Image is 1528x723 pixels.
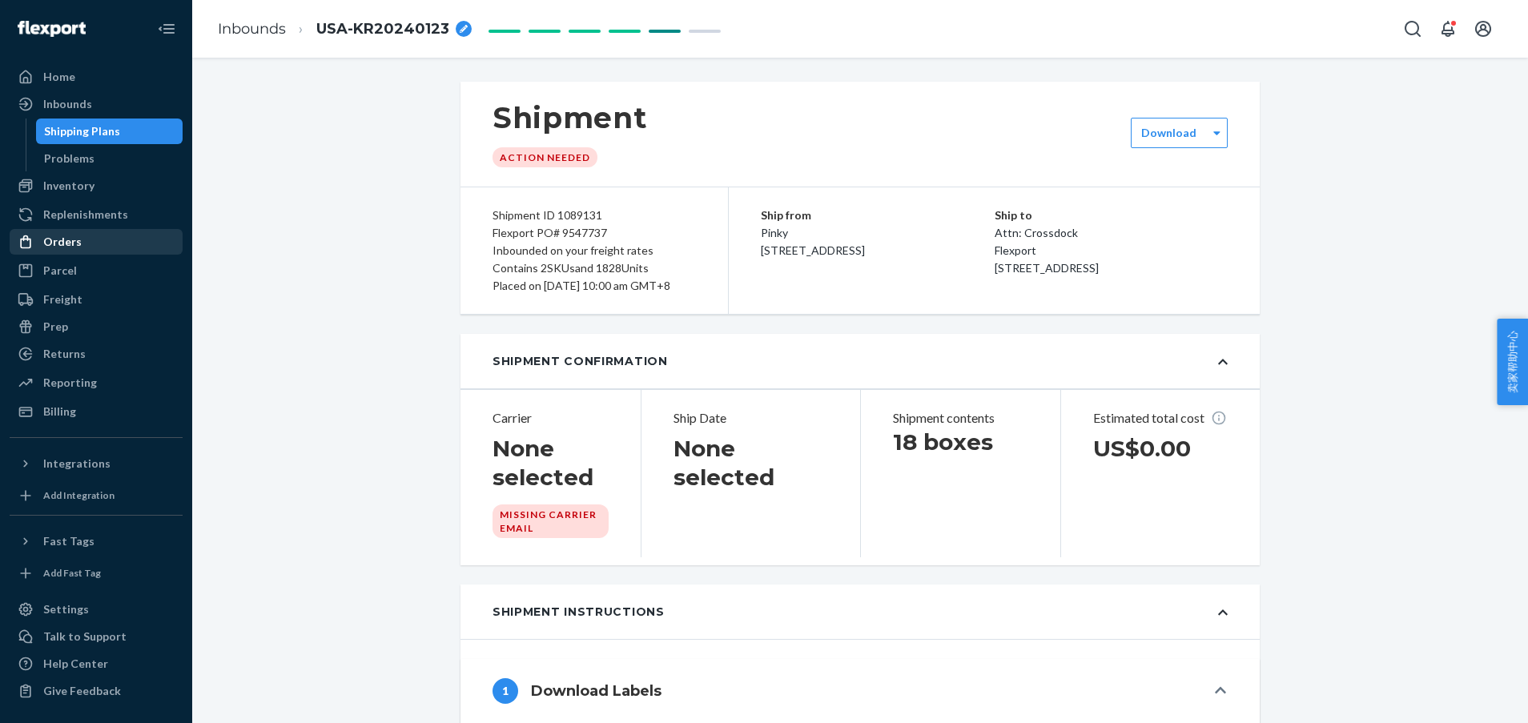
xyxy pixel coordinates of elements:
[1093,409,1228,428] p: Estimated total cost
[10,483,183,508] a: Add Integration
[10,91,183,117] a: Inbounds
[995,261,1099,275] span: [STREET_ADDRESS]
[43,456,111,472] div: Integrations
[43,263,77,279] div: Parcel
[493,147,597,167] div: Action Needed
[1432,13,1464,45] button: Open notifications
[493,242,696,259] div: Inbounded on your freight rates
[43,683,121,699] div: Give Feedback
[493,434,609,492] h1: None selected
[43,566,101,580] div: Add Fast Tag
[10,651,183,677] a: Help Center
[493,207,696,224] div: Shipment ID 1089131
[10,314,183,339] a: Prep
[1467,13,1499,45] button: Open account menu
[493,504,609,538] div: MISSING CARRIER EMAIL
[10,624,183,649] a: Talk to Support
[893,409,1028,428] p: Shipment contents
[1093,434,1228,463] h1: US$0.00
[10,341,183,367] a: Returns
[43,178,94,194] div: Inventory
[43,656,108,672] div: Help Center
[43,319,68,335] div: Prep
[205,6,485,53] ol: breadcrumbs
[218,20,286,38] a: Inbounds
[10,678,183,704] button: Give Feedback
[493,224,696,242] div: Flexport PO# 9547737
[43,234,82,250] div: Orders
[761,226,865,257] span: Pinky [STREET_ADDRESS]
[43,533,94,549] div: Fast Tags
[10,560,183,586] a: Add Fast Tag
[10,64,183,90] a: Home
[674,434,828,492] h1: None selected
[10,370,183,396] a: Reporting
[493,259,696,277] div: Contains 2 SKUs and 1828 Units
[43,404,76,420] div: Billing
[10,258,183,283] a: Parcel
[43,629,127,645] div: Talk to Support
[10,202,183,227] a: Replenishments
[995,242,1228,259] p: Flexport
[43,207,128,223] div: Replenishments
[43,69,75,85] div: Home
[1397,13,1429,45] button: Open Search Box
[1497,319,1528,405] button: 卖家帮助中心
[44,123,120,139] div: Shipping Plans
[531,681,661,701] h4: Download Labels
[493,604,665,620] div: Shipment Instructions
[10,596,183,622] a: Settings
[10,287,183,312] a: Freight
[316,19,449,40] span: USA-KR20240123
[10,399,183,424] a: Billing
[43,375,97,391] div: Reporting
[151,13,183,45] button: Close Navigation
[460,659,1260,723] button: 1Download Labels
[10,528,183,554] button: Fast Tags
[893,428,1028,456] h1: 18 boxes
[674,409,828,428] p: Ship Date
[36,118,183,144] a: Shipping Plans
[761,207,995,224] p: Ship from
[10,229,183,255] a: Orders
[43,488,115,502] div: Add Integration
[18,21,86,37] img: Flexport logo
[493,353,668,369] div: Shipment Confirmation
[995,224,1228,242] p: Attn: Crossdock
[1141,125,1196,141] label: Download
[43,96,92,112] div: Inbounds
[493,409,609,428] p: Carrier
[43,291,82,307] div: Freight
[995,207,1228,224] p: Ship to
[10,451,183,476] button: Integrations
[10,173,183,199] a: Inventory
[493,277,696,295] div: Placed on [DATE] 10:00 am GMT+8
[493,101,647,135] h1: Shipment
[43,346,86,362] div: Returns
[493,678,518,704] div: 1
[44,151,94,167] div: Problems
[36,146,183,171] a: Problems
[43,601,89,617] div: Settings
